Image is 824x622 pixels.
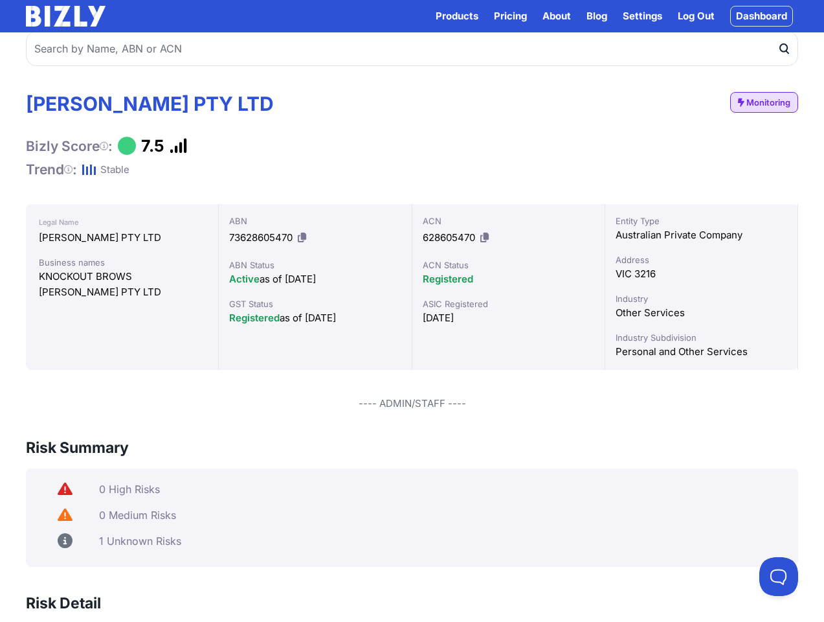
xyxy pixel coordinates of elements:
[759,557,798,596] iframe: Toggle Customer Support
[26,437,129,458] h3: Risk Summary
[623,8,662,24] a: Settings
[26,396,798,411] div: ---- ADMIN/STAFF ----
[586,8,607,24] a: Blog
[730,6,793,27] a: Dashboard
[229,271,401,287] div: as of [DATE]
[423,259,594,271] div: ACN Status
[39,269,205,284] div: KNOCKOUT BROWS
[26,593,101,614] h3: Risk Detail
[229,312,280,324] span: Registered
[26,92,274,115] h1: [PERSON_NAME] PTY LTD
[423,310,594,326] div: [DATE]
[26,31,798,66] input: Search by Name, ABN or ACN
[616,344,787,360] div: Personal and Other Services
[141,136,164,155] h1: 7.5
[100,162,129,178] div: Stable
[730,92,798,113] a: Monitoring
[494,8,527,24] a: Pricing
[229,214,401,227] div: ABN
[423,273,473,285] span: Registered
[99,509,788,522] div: 0 Medium Risks
[99,483,788,496] div: 0 High Risks
[542,8,571,24] a: About
[436,8,478,24] button: Products
[423,214,594,227] div: ACN
[616,305,787,321] div: Other Services
[423,231,475,244] span: 628605470
[616,253,787,266] div: Address
[39,284,205,300] div: [PERSON_NAME] PTY LTD
[746,96,790,109] span: Monitoring
[423,297,594,310] div: ASIC Registered
[616,266,787,282] div: VIC 3216
[678,8,715,24] a: Log Out
[26,161,77,178] h1: Trend :
[616,227,787,243] div: Australian Private Company
[229,310,401,326] div: as of [DATE]
[39,230,205,246] div: [PERSON_NAME] PTY LTD
[26,137,113,155] h1: Bizly Score :
[616,331,787,344] div: Industry Subdivision
[229,273,260,285] span: Active
[616,292,787,305] div: Industry
[229,259,401,271] div: ABN Status
[229,231,293,244] span: 73628605470
[616,214,787,227] div: Entity Type
[229,297,401,310] div: GST Status
[99,535,788,547] div: 1 Unknown Risks
[39,256,205,269] div: Business names
[39,214,205,230] div: Legal Name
